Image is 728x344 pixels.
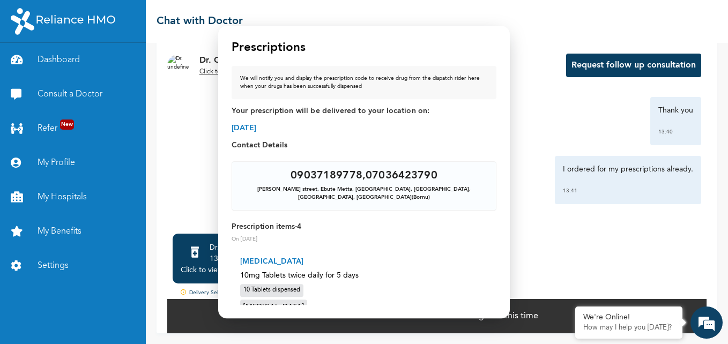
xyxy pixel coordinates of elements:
div: We will notify you and display the prescription code to receive drug from the dispatch rider here... [240,74,488,91]
p: [MEDICAL_DATA] [240,256,488,267]
div: 09037189778 , 07036423790 [291,170,437,181]
p: Prescription items - 4 [232,221,496,233]
img: d_794563401_company_1708531726252_794563401 [20,54,43,80]
div: [MEDICAL_DATA] [240,300,307,315]
p: On [DATE] [232,235,496,243]
p: Contact Details [232,140,496,151]
span: Conversation [5,307,105,315]
span: [DATE] [232,123,496,133]
span: We're online! [62,114,148,222]
span: Your prescription will be delivered to your location on: [232,106,496,116]
div: FAQs [105,288,205,321]
p: 10mg Tablets twice daily for 5 days [240,270,488,281]
h4: Prescriptions [232,39,306,57]
textarea: Type your message and hit 'Enter' [5,251,204,288]
div: Minimize live chat window [176,5,202,31]
div: 10 Tablets dispensed [240,284,303,297]
div: [PERSON_NAME] street, Ebute Metta, [GEOGRAPHIC_DATA], [GEOGRAPHIC_DATA] , [GEOGRAPHIC_DATA] , [GE... [241,185,487,201]
div: Chat with us now [56,60,180,74]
